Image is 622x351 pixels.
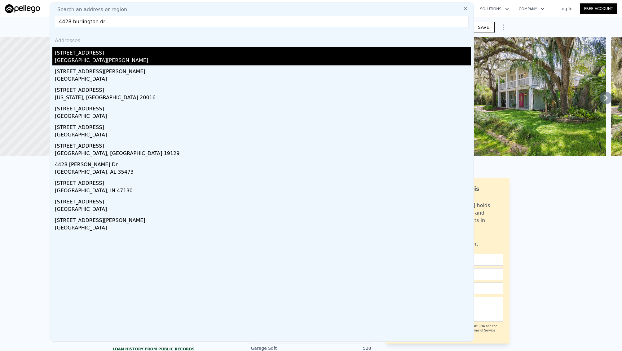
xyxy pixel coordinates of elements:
input: Enter an address, city, region, neighborhood or zip code [55,16,469,27]
div: [GEOGRAPHIC_DATA], AL 35473 [55,168,471,177]
div: [GEOGRAPHIC_DATA] [55,206,471,214]
div: [STREET_ADDRESS] [55,47,471,57]
div: [GEOGRAPHIC_DATA], IN 47130 [55,187,471,196]
a: Free Account [580,3,617,14]
button: Company [514,3,549,15]
button: Show Options [497,21,510,33]
div: [STREET_ADDRESS] [55,196,471,206]
div: [STREET_ADDRESS] [55,84,471,94]
div: [STREET_ADDRESS][PERSON_NAME] [55,214,471,224]
div: [STREET_ADDRESS] [55,140,471,150]
a: Log In [552,6,580,12]
div: 4428 [PERSON_NAME] Dr [55,158,471,168]
div: [STREET_ADDRESS] [55,177,471,187]
div: [GEOGRAPHIC_DATA], [GEOGRAPHIC_DATA] 19129 [55,150,471,158]
span: Search an address or region [52,6,127,13]
button: SAVE [473,22,494,33]
div: [GEOGRAPHIC_DATA] [55,75,471,84]
img: Pellego [5,4,40,13]
div: Addresses [52,32,471,47]
div: [US_STATE], [GEOGRAPHIC_DATA] 20016 [55,94,471,103]
a: Terms of Service [471,329,495,332]
button: Solutions [475,3,514,15]
div: [GEOGRAPHIC_DATA] [55,113,471,121]
img: Sale: 167482978 Parcel: 31320968 [448,37,606,156]
div: [GEOGRAPHIC_DATA] [55,224,471,233]
div: [GEOGRAPHIC_DATA] [55,131,471,140]
div: [GEOGRAPHIC_DATA][PERSON_NAME] [55,57,471,65]
div: [STREET_ADDRESS] [55,121,471,131]
div: [STREET_ADDRESS][PERSON_NAME] [55,65,471,75]
div: [STREET_ADDRESS] [55,103,471,113]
